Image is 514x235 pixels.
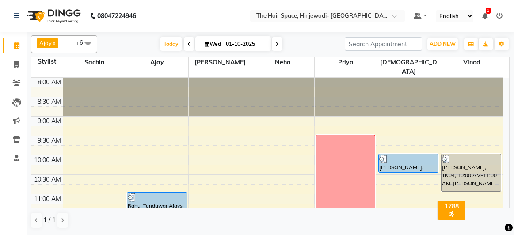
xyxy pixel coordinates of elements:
div: Stylist [31,57,63,66]
span: ADD NEW [430,41,456,47]
span: 1 / 1 [43,216,56,225]
div: Rahul Tunduwar Ajays client, TK03, 11:00 AM-11:30 AM, [PERSON_NAME] [127,193,187,210]
div: [PERSON_NAME], TK04, 10:00 AM-10:30 AM, [PERSON_NAME] [379,154,438,172]
a: x [52,39,56,46]
div: 9:30 AM [36,136,63,145]
button: ADD NEW [427,38,458,50]
div: 1788 [440,202,463,210]
div: 8:30 AM [36,97,63,106]
div: 10:00 AM [32,155,63,165]
a: 1 [482,12,487,20]
span: Sachin [63,57,126,68]
span: Priya [315,57,377,68]
span: Ajay [39,39,52,46]
div: 9:00 AM [36,117,63,126]
span: [DEMOGRAPHIC_DATA] [377,57,440,77]
img: logo [23,4,83,28]
span: [PERSON_NAME] [189,57,251,68]
input: 2025-10-01 [223,38,267,51]
div: 11:00 AM [32,194,63,204]
input: Search Appointment [345,37,422,51]
span: Ajay [126,57,188,68]
span: Neha [251,57,314,68]
span: 1 [486,8,491,14]
span: +6 [76,39,90,46]
b: 08047224946 [97,4,136,28]
div: [PERSON_NAME], TK04, 10:00 AM-11:00 AM, [PERSON_NAME] [442,154,501,191]
div: 10:30 AM [32,175,63,184]
span: Vinod [440,57,503,68]
div: 8:00 AM [36,78,63,87]
span: Wed [202,41,223,47]
span: Today [160,37,182,51]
